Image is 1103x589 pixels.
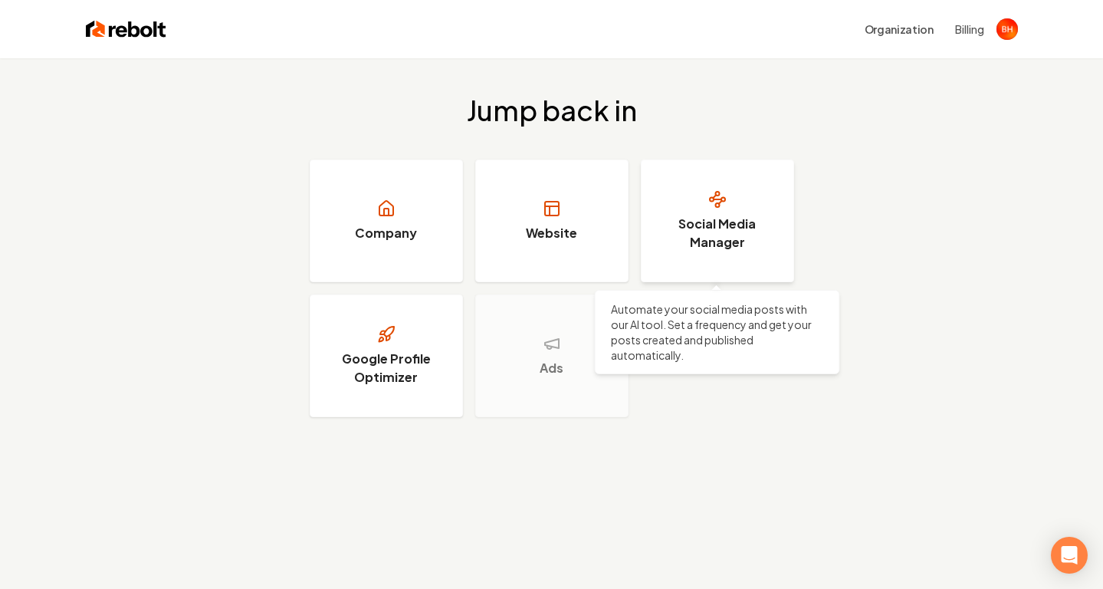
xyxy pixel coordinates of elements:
a: Google Profile Optimizer [310,294,463,417]
h3: Social Media Manager [660,215,775,252]
button: Open user button [996,18,1018,40]
h3: Google Profile Optimizer [329,350,444,387]
img: Brady Hopkins [996,18,1018,40]
h2: Jump back in [467,95,637,126]
div: Open Intercom Messenger [1051,537,1088,574]
h3: Company [355,224,417,242]
h3: Website [526,224,577,242]
img: Rebolt Logo [86,18,166,40]
a: Company [310,160,463,282]
p: Automate your social media posts with our AI tool. Set a frequency and get your posts created and... [611,301,824,363]
h3: Ads [540,359,563,377]
a: Website [475,160,629,282]
a: Social Media Manager [641,160,794,282]
button: Billing [955,21,984,37]
button: Organization [855,15,943,43]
